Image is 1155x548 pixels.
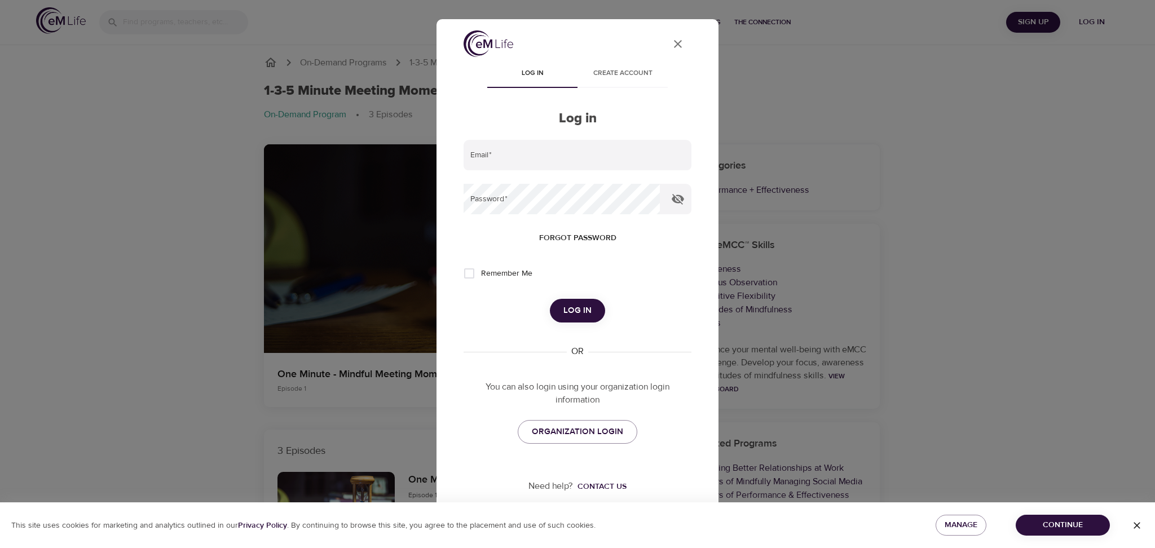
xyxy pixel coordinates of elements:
[1025,518,1101,532] span: Continue
[567,345,588,358] div: OR
[563,303,592,318] span: Log in
[532,425,623,439] span: ORGANIZATION LOGIN
[945,518,977,532] span: Manage
[528,480,573,493] p: Need help?
[550,299,605,322] button: Log in
[664,30,691,58] button: close
[464,61,691,88] div: disabled tabs example
[238,520,287,531] b: Privacy Policy
[464,111,691,127] h2: Log in
[464,30,513,57] img: logo
[464,381,691,406] p: You can also login using your organization login information
[577,481,627,492] div: Contact us
[494,68,571,79] span: Log in
[518,420,637,444] a: ORGANIZATION LOGIN
[573,481,627,492] a: Contact us
[535,228,621,249] button: Forgot password
[481,268,532,280] span: Remember Me
[539,231,616,245] span: Forgot password
[584,68,661,79] span: Create account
